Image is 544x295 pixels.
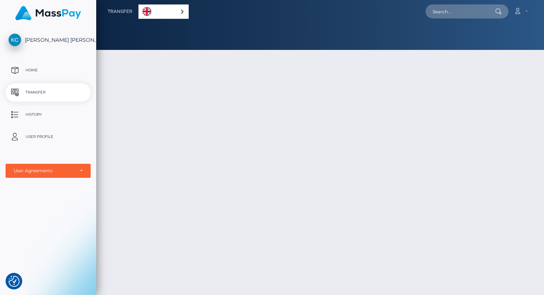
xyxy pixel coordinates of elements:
[6,61,91,79] a: Home
[6,105,91,124] a: History
[9,87,88,98] p: Transfer
[9,276,20,287] img: Revisit consent button
[14,168,74,174] div: User Agreements
[108,4,132,19] a: Transfer
[6,128,91,146] a: User Profile
[9,131,88,142] p: User Profile
[15,6,81,20] img: MassPay
[138,4,189,19] aside: Language selected: English
[138,4,189,19] div: Language
[426,4,495,18] input: Search...
[6,83,91,102] a: Transfer
[139,5,188,18] a: English
[9,276,20,287] button: Consent Preferences
[9,65,88,76] p: Home
[6,164,91,178] button: User Agreements
[9,109,88,120] p: History
[6,37,91,43] span: [PERSON_NAME] [PERSON_NAME]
